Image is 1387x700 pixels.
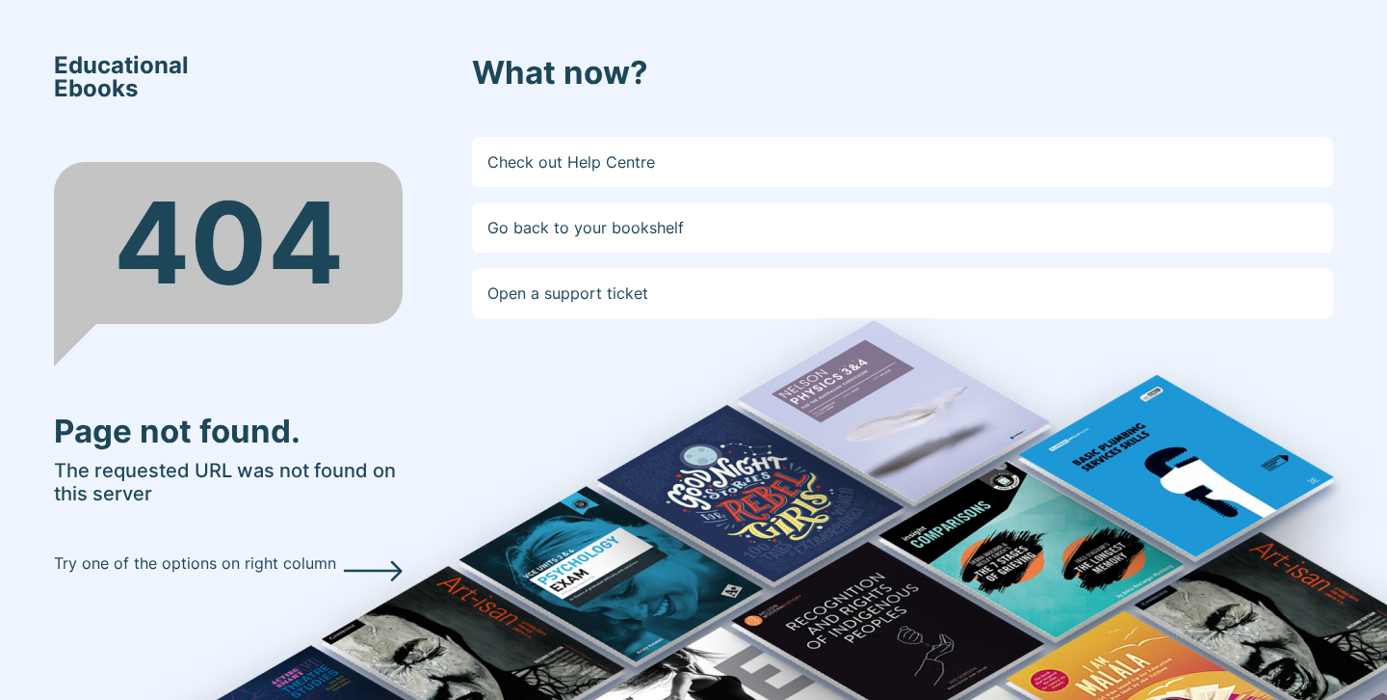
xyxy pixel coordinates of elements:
[54,459,403,505] h5: The requested URL was not found on this server
[472,137,1333,187] a: Check out Help Centre
[472,54,1333,93] h3: What now?
[54,413,403,451] h3: Page not found.
[54,162,403,324] div: 404
[54,552,336,575] p: Try one of the options on right column
[472,202,1333,253] a: Go back to your bookshelf
[54,54,189,100] span: Educational Ebooks
[472,268,1333,318] a: Open a support ticket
